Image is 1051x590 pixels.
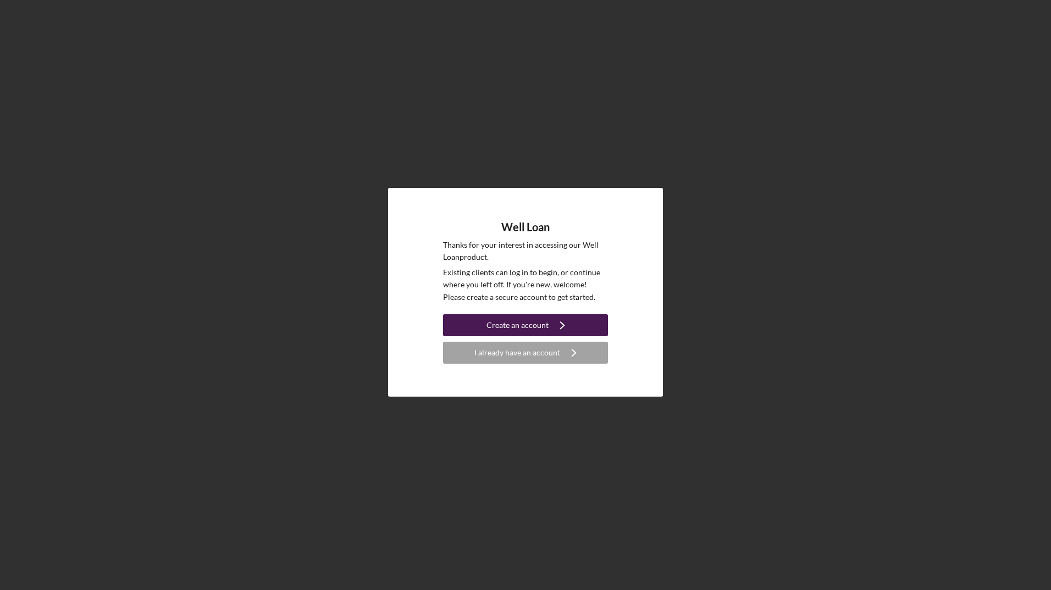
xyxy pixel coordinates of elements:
[474,342,560,364] div: I already have an account
[443,342,608,364] button: I already have an account
[486,314,549,336] div: Create an account
[443,314,608,339] a: Create an account
[443,239,608,264] p: Thanks for your interest in accessing our Well Loan product.
[501,221,550,233] h4: Well Loan
[443,314,608,336] button: Create an account
[443,266,608,303] p: Existing clients can log in to begin, or continue where you left off. If you're new, welcome! Ple...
